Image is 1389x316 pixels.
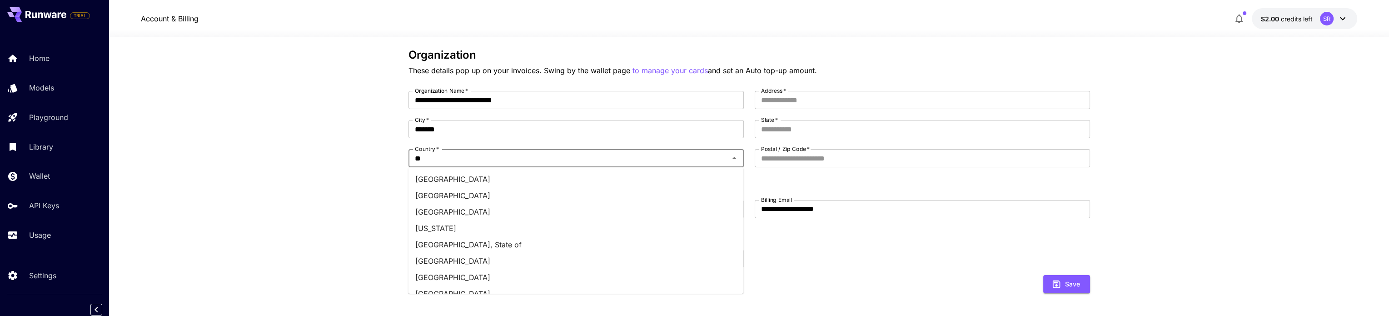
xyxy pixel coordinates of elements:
[408,253,743,269] li: [GEOGRAPHIC_DATA]
[29,141,53,152] p: Library
[708,66,817,75] span: and set an Auto top-up amount.
[408,187,743,204] li: [GEOGRAPHIC_DATA]
[415,116,429,124] label: City
[408,66,632,75] span: These details pop up on your invoices. Swing by the wallet page
[408,286,743,302] li: [GEOGRAPHIC_DATA]
[728,152,741,165] button: Close
[29,171,50,181] p: Wallet
[29,82,54,93] p: Models
[29,230,51,241] p: Usage
[408,269,743,286] li: [GEOGRAPHIC_DATA]
[141,13,199,24] a: Account & Billing
[415,87,468,95] label: Organization Name
[70,12,90,19] span: TRIAL
[1261,14,1313,24] div: $2.00
[408,171,743,187] li: [GEOGRAPHIC_DATA]
[761,196,792,204] label: Billing Email
[408,49,1090,61] h3: Organization
[632,65,708,76] button: to manage your cards
[1320,12,1334,25] div: SR
[415,145,439,153] label: Country
[141,13,199,24] nav: breadcrumb
[29,112,68,123] p: Playground
[408,236,743,253] li: [GEOGRAPHIC_DATA], State of
[29,200,59,211] p: API Keys
[761,145,810,153] label: Postal / Zip Code
[761,116,778,124] label: State
[1261,15,1281,23] span: $2.00
[761,87,786,95] label: Address
[70,10,90,21] span: Add your payment card to enable full platform functionality.
[29,53,50,64] p: Home
[408,220,743,236] li: [US_STATE]
[90,304,102,316] button: Collapse sidebar
[408,204,743,220] li: [GEOGRAPHIC_DATA]
[1252,8,1357,29] button: $2.00SR
[1281,15,1313,23] span: credits left
[29,270,56,281] p: Settings
[1043,275,1090,294] button: Save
